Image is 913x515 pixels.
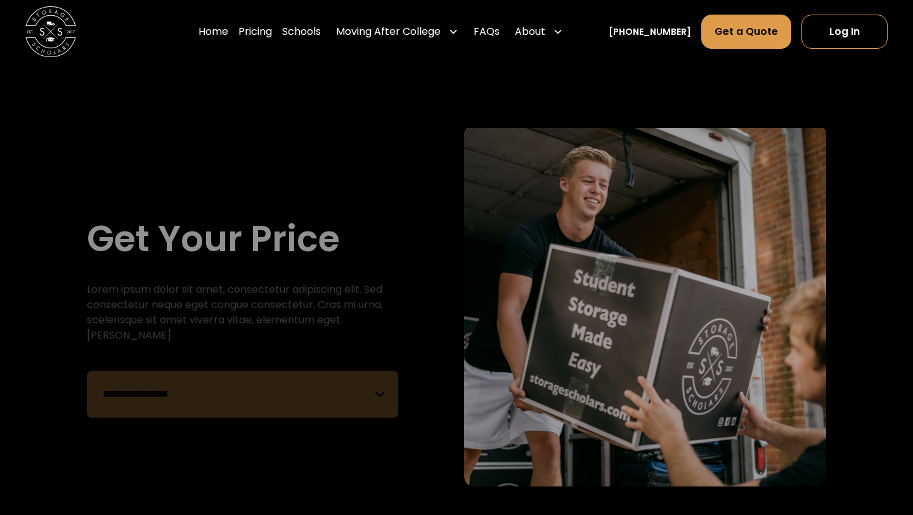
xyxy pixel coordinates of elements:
img: storage scholar [464,128,826,490]
a: Pricing [238,14,272,49]
div: Lorem ipsum dolor sit amet, consectetur adipiscing elit. Sed consectetur neque eget congue consec... [87,282,398,343]
div: Moving After College [331,14,463,49]
a: Get a Quote [701,15,791,49]
div: About [515,24,545,39]
a: Schools [282,14,321,49]
div: Moving After College [336,24,441,39]
a: [PHONE_NUMBER] [609,25,691,39]
a: Log In [801,15,888,49]
div: About [510,14,568,49]
img: Storage Scholars main logo [25,6,76,57]
a: Home [198,14,228,49]
h1: Get Your Price [87,216,340,263]
a: FAQs [474,14,500,49]
form: Remind Form [87,371,398,418]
